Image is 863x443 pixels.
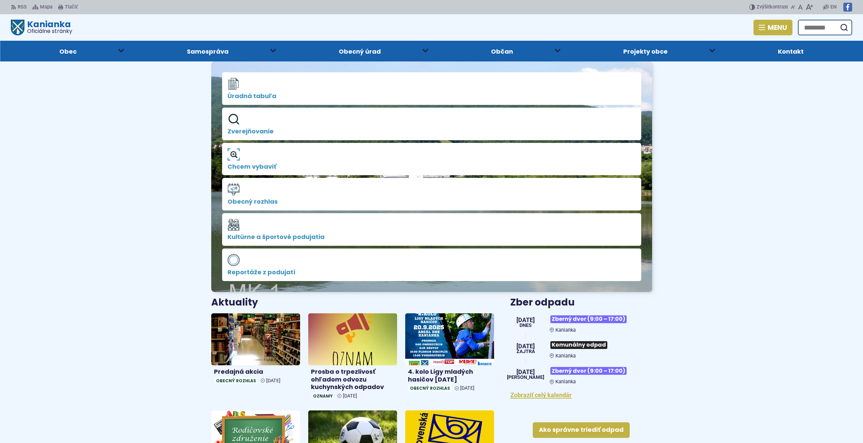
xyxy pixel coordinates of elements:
[40,3,53,11] span: Mapa
[510,338,652,359] a: Komunálny odpad Kanianka [DATE] Zajtra
[228,269,636,276] span: Reportáže z podujatí
[555,379,576,385] span: Kanianka
[555,353,576,359] span: Kanianka
[516,349,535,354] span: Zajtra
[830,3,837,11] span: EN
[11,20,24,35] img: Prejsť na domovskú stránku
[266,378,280,384] span: [DATE]
[510,297,652,308] h3: Zber odpadu
[516,317,535,323] span: [DATE]
[211,297,258,308] h3: Aktuality
[18,3,27,11] span: RSS
[222,108,641,140] a: Zverejňovanie
[555,327,576,333] span: Kanianka
[507,369,544,375] span: [DATE]
[510,364,652,385] a: Zberný dvor (9:00 – 17:00) Kanianka [DATE] [PERSON_NAME]
[290,41,429,61] a: Obecný úrad
[214,377,258,384] span: Obecný rozhlas
[550,315,627,323] span: Zberný dvor (9:00 – 17:00)
[339,41,381,61] span: Obecný úrad
[516,323,535,328] span: Dnes
[113,43,129,57] button: Otvoriť podmenu pre
[228,198,636,205] span: Obecný rozhlas
[507,375,544,380] span: [PERSON_NAME]
[753,20,792,35] button: Menu
[550,341,607,349] span: Komunálny odpad
[222,248,641,281] a: Reportáže z podujatí
[59,41,77,61] span: Obec
[228,234,636,240] span: Kultúrne a športové podujatia
[510,391,572,399] a: Zobraziť celý kalendár
[11,41,125,61] a: Obec
[65,4,78,10] span: Tlačiť
[623,41,668,61] span: Projekty obce
[311,368,394,391] h4: Prosba o trpezlivosť ohľadom odvozu kuchynských odpadov
[408,385,452,392] span: Obecný rozhlas
[343,393,357,399] span: [DATE]
[222,213,641,246] a: Kultúrne a športové podujatia
[757,4,788,10] span: kontrast
[222,178,641,210] a: Obecný rozhlas
[460,385,474,391] span: [DATE]
[311,392,335,400] span: Oznamy
[757,4,770,10] span: Zvýšiť
[778,41,804,61] span: Kontakt
[730,41,852,61] a: Kontakt
[228,128,636,135] span: Zverejňovanie
[491,41,513,61] span: Občan
[308,313,397,402] a: Prosba o trpezlivosť ohľadom odvozu kuchynských odpadov Oznamy [DATE]
[222,143,641,176] a: Chcem vybaviť
[405,313,494,395] a: 4. kolo Ligy mladých hasičov [DATE] Obecný rozhlas [DATE]
[510,313,652,333] a: Zberný dvor (9:00 – 17:00) Kanianka [DATE] Dnes
[550,43,566,57] button: Otvoriť podmenu pre
[550,367,627,375] span: Zberný dvor (9:00 – 17:00)
[705,43,720,57] button: Otvoriť podmenu pre
[843,3,852,12] img: Prejsť na Facebook stránku
[829,3,838,11] a: EN
[24,20,72,34] h1: Kanianka
[418,43,433,57] button: Otvoriť podmenu pre
[187,41,229,61] span: Samospráva
[222,72,641,105] a: Úradná tabuľa
[138,41,277,61] a: Samospráva
[533,422,630,438] a: Ako správne triediť odpad
[408,368,491,383] h4: 4. kolo Ligy mladých hasičov [DATE]
[265,43,281,57] button: Otvoriť podmenu pre
[11,20,72,35] a: Logo Kanianka, prejsť na domovskú stránku.
[228,163,636,170] span: Chcem vybaviť
[211,313,300,387] a: Predajná akcia Obecný rozhlas [DATE]
[575,41,716,61] a: Projekty obce
[443,41,562,61] a: Občan
[516,343,535,349] span: [DATE]
[228,93,636,99] span: Úradná tabuľa
[214,368,297,376] h4: Predajná akcia
[27,29,72,34] span: Oficiálne stránky
[768,25,787,30] span: Menu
